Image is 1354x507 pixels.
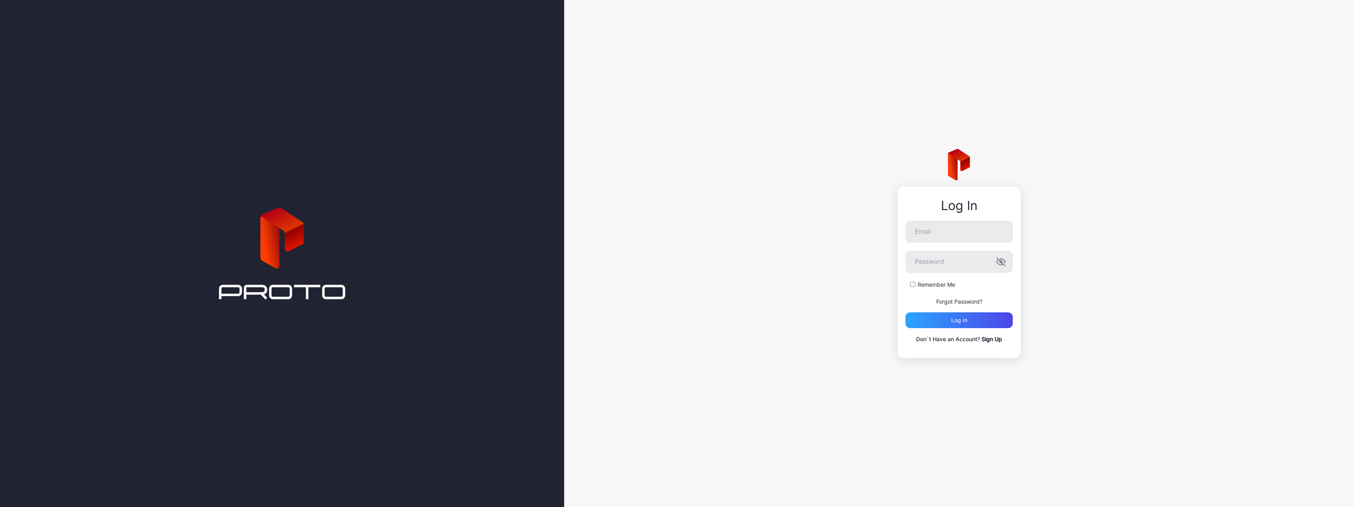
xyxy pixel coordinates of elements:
a: Forgot Password? [936,298,982,305]
div: Log in [951,317,967,323]
p: Don`t Have an Account? [905,334,1013,344]
button: Password [996,257,1006,267]
input: Email [905,221,1013,243]
input: Password [905,251,1013,273]
button: Log in [905,312,1013,328]
div: Log In [905,199,1013,213]
label: Remember Me [918,281,955,289]
a: Sign Up [982,336,1002,342]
